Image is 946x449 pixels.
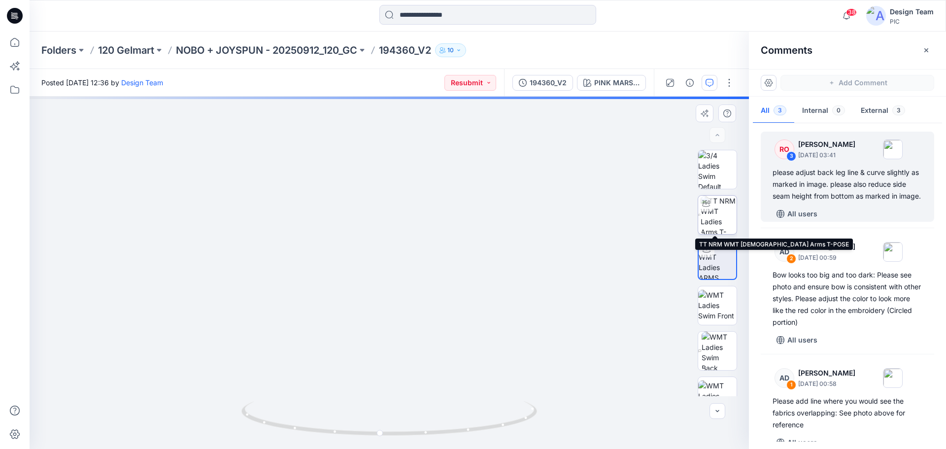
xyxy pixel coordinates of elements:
button: Details [682,75,698,91]
div: please adjust back leg line & curve slightly as marked in image. please also reduce side seam hei... [773,167,922,202]
button: 10 [435,43,466,57]
div: AD [775,242,794,262]
span: 3 [892,105,905,115]
img: eyJhbGciOiJIUzI1NiIsImtpZCI6IjAiLCJzbHQiOiJzZXMiLCJ0eXAiOiJKV1QifQ.eyJkYXRhIjp7InR5cGUiOiJzdG9yYW... [207,84,572,449]
p: [DATE] 03:41 [798,150,855,160]
img: TT NRM WMT Ladies Arms T-POSE [701,196,737,234]
div: 1 [786,380,796,390]
div: Please add line where you would see the fabrics overlapping: See photo above for reference [773,395,922,431]
button: All users [773,332,821,348]
p: All users [787,437,817,449]
button: Internal [794,99,853,124]
div: 3 [786,151,796,161]
p: [PERSON_NAME] [798,241,855,253]
p: All users [787,208,817,220]
p: 194360_V2 [379,43,431,57]
img: TT NRM WMT Ladies ARMS DOWN [699,242,736,279]
div: PIC [890,18,934,25]
p: [PERSON_NAME] [798,367,855,379]
button: PINK MARSHMELLOW [577,75,646,91]
span: Posted [DATE] 12:36 by [41,77,163,88]
div: 194360_V2 [530,77,567,88]
div: AD [775,368,794,388]
a: Folders [41,43,76,57]
p: [PERSON_NAME] [798,138,855,150]
span: 0 [832,105,845,115]
div: PINK MARSHMELLOW [594,77,640,88]
img: 3/4 Ladies Swim Default [698,150,737,189]
button: External [853,99,913,124]
img: WMT Ladies Swim Front [698,290,737,321]
a: Design Team [121,78,163,87]
button: All [753,99,794,124]
button: 194360_V2 [512,75,573,91]
div: Design Team [890,6,934,18]
a: NOBO + JOYSPUN - 20250912_120_GC [176,43,357,57]
span: 3 [774,105,786,115]
div: 2 [786,254,796,264]
img: WMT Ladies Swim Back [702,332,737,370]
img: avatar [866,6,886,26]
p: All users [787,334,817,346]
button: All users [773,206,821,222]
div: RO [775,139,794,159]
p: [DATE] 00:59 [798,253,855,263]
a: 120 Gelmart [98,43,154,57]
span: 38 [846,8,857,16]
p: 10 [447,45,454,56]
h2: Comments [761,44,812,56]
div: Bow looks too big and too dark: Please see photo and ensure bow is consistent with other styles. ... [773,269,922,328]
button: Add Comment [780,75,934,91]
img: WMT Ladies Swim Left [698,380,737,412]
p: [DATE] 00:58 [798,379,855,389]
